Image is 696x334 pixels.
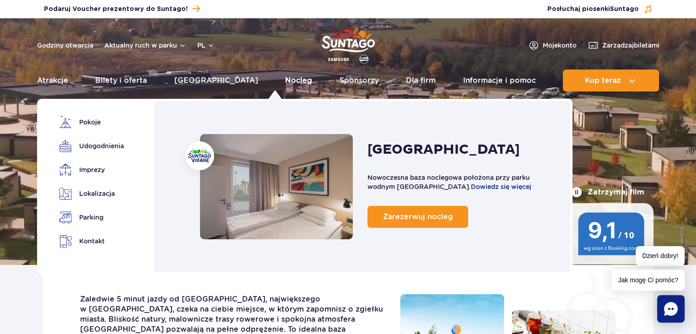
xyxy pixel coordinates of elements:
[543,41,577,50] span: Moje konto
[322,23,375,65] a: Park of Poland
[657,295,685,323] div: Chat
[188,149,211,162] img: Suntago
[95,70,147,92] a: Bilety i oferta
[547,5,639,14] span: Posłuchaj piosenki
[383,212,453,221] span: Zarezerwuj nocleg
[588,40,659,51] a: Zarządzajbiletami
[44,3,200,15] a: Podaruj Voucher prezentowy do Suntago!
[585,76,621,85] span: Kup teraz
[471,183,531,190] a: Dowiedz się więcej
[174,70,258,92] a: [GEOGRAPHIC_DATA]
[197,41,215,50] button: pl
[367,206,468,228] a: Zarezerwuj nocleg
[340,70,379,92] a: Sponsorzy
[610,6,639,12] span: Suntago
[406,70,436,92] a: Dla firm
[547,5,653,14] button: Posłuchaj piosenkiSuntago
[200,134,353,239] a: Nocleg
[463,70,536,92] a: Informacje i pomoc
[59,116,121,129] a: Pokoje
[602,41,659,50] span: Zarządzaj biletami
[59,140,121,152] a: Udogodnienia
[285,70,312,92] a: Nocleg
[59,187,121,200] a: Lokalizacja
[59,235,121,248] a: Kontakt
[571,187,644,198] button: Zatrzymaj film
[104,42,186,49] button: Aktualny ruch w parku
[611,269,685,291] span: Jak mogę Ci pomóc?
[37,41,93,50] a: Godziny otwarcia
[367,141,520,158] h2: [GEOGRAPHIC_DATA]
[59,163,121,176] a: Imprezy
[636,246,685,266] span: Dzień dobry!
[563,70,659,92] button: Kup teraz
[528,40,577,51] a: Mojekonto
[59,211,121,224] a: Parking
[44,5,188,14] span: Podaruj Voucher prezentowy do Suntago!
[37,70,68,92] a: Atrakcje
[578,212,644,255] img: 9,1/10 wg ocen z Booking.com
[367,173,551,191] p: Nowoczesna baza noclegowa położona przy parku wodnym [GEOGRAPHIC_DATA].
